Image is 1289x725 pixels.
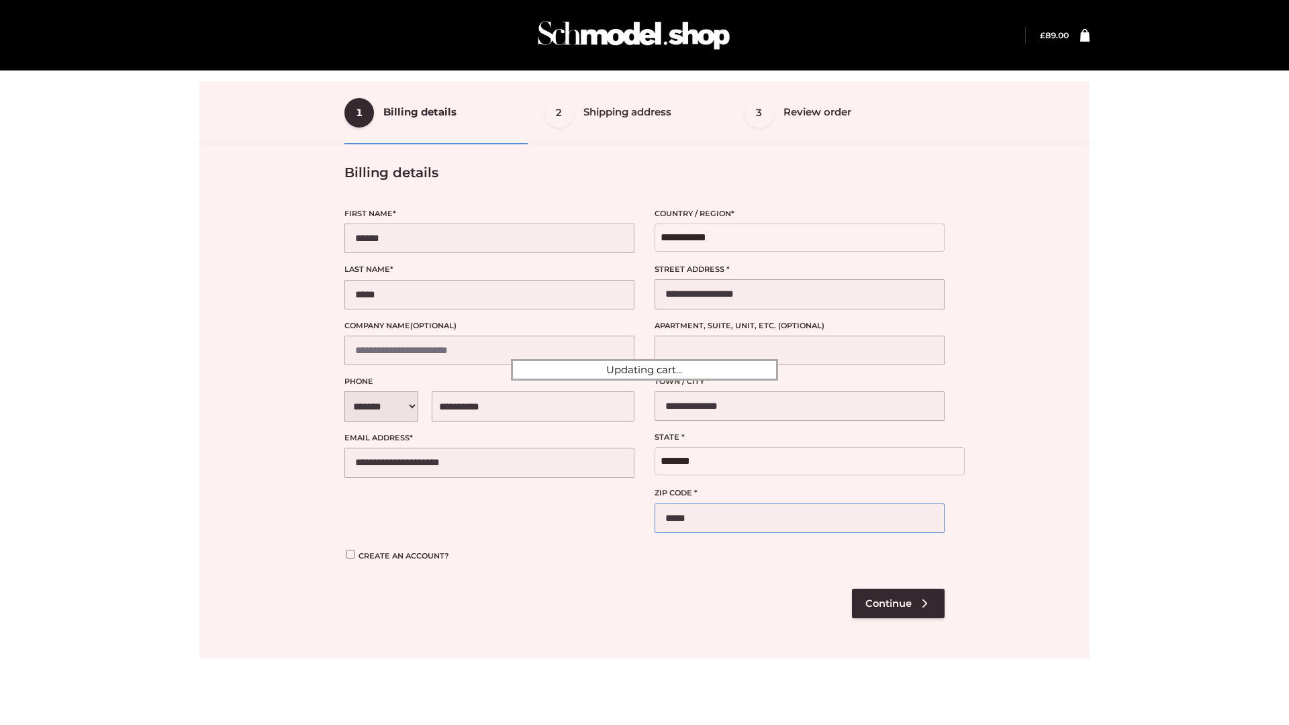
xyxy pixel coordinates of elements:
img: Schmodel Admin 964 [533,9,734,62]
a: £89.00 [1040,30,1069,40]
bdi: 89.00 [1040,30,1069,40]
span: £ [1040,30,1045,40]
div: Updating cart... [511,359,778,381]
